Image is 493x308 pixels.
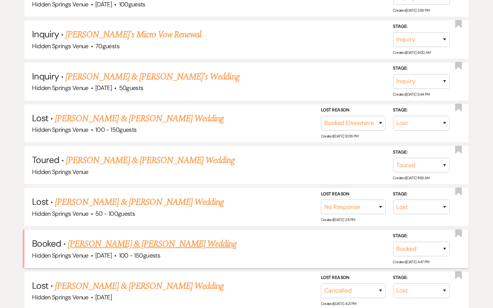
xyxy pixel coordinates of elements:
[95,42,119,50] span: 70 guests
[95,126,136,134] span: 100 - 150 guests
[321,274,386,282] label: Lost Reason
[321,217,355,222] span: Created: [DATE] 2:11 PM
[66,154,235,167] a: [PERSON_NAME] & [PERSON_NAME] Wedding
[393,259,429,264] span: Created: [DATE] 4:47 PM
[321,134,359,139] span: Created: [DATE] 12:06 PM
[119,252,160,259] span: 100 - 150 guests
[32,210,88,218] span: Hidden Springs Venue
[95,84,112,92] span: [DATE]
[321,106,386,114] label: Lost Reason
[32,238,61,249] span: Booked
[66,28,201,41] a: [PERSON_NAME]'s Micro Vow Renewal
[393,64,450,73] label: Stage:
[55,279,224,293] a: [PERSON_NAME] & [PERSON_NAME] Wedding
[32,168,88,176] span: Hidden Springs Venue
[95,293,112,301] span: [DATE]
[32,293,88,301] span: Hidden Springs Venue
[393,50,431,55] span: Created: [DATE] 8:00 AM
[393,148,450,156] label: Stage:
[393,175,430,180] span: Created: [DATE] 11:59 AM
[32,28,58,40] span: Inquiry
[32,196,48,207] span: Lost
[393,8,430,13] span: Created: [DATE] 3:56 PM
[55,112,224,125] a: [PERSON_NAME] & [PERSON_NAME] Wedding
[119,84,143,92] span: 50 guests
[95,210,135,218] span: 50 - 100 guests
[321,190,386,198] label: Lost Reason
[32,252,88,259] span: Hidden Springs Venue
[32,84,88,92] span: Hidden Springs Venue
[95,0,112,8] span: [DATE]
[393,190,450,198] label: Stage:
[393,23,450,31] label: Stage:
[393,274,450,282] label: Stage:
[32,42,88,50] span: Hidden Springs Venue
[32,112,48,124] span: Lost
[32,154,59,166] span: Toured
[32,0,88,8] span: Hidden Springs Venue
[321,301,356,306] span: Created: [DATE] 4:21 PM
[32,126,88,134] span: Hidden Springs Venue
[95,252,112,259] span: [DATE]
[393,92,430,97] span: Created: [DATE] 5:44 PM
[393,106,450,114] label: Stage:
[32,70,58,82] span: Inquiry
[32,280,48,291] span: Lost
[68,237,237,251] a: [PERSON_NAME] & [PERSON_NAME] Wedding
[66,70,240,84] a: [PERSON_NAME] & [PERSON_NAME]'s Wedding
[119,0,145,8] span: 100 guests
[55,195,224,209] a: [PERSON_NAME] & [PERSON_NAME] Wedding
[393,232,450,240] label: Stage:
